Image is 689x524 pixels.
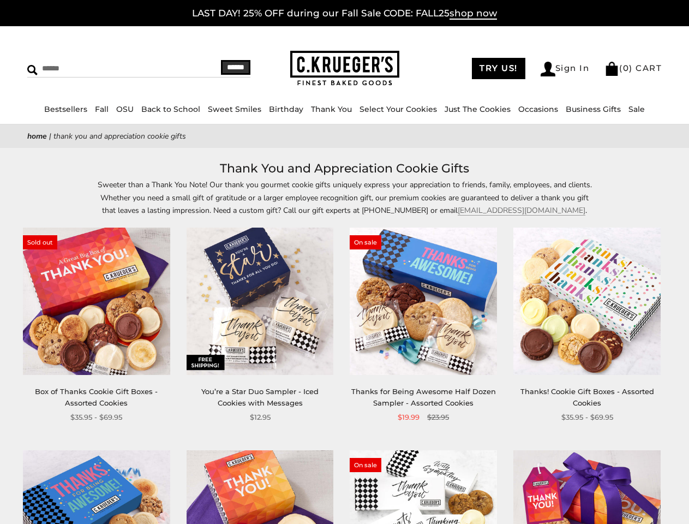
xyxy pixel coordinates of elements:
a: [EMAIL_ADDRESS][DOMAIN_NAME] [458,205,585,216]
a: OSU [116,104,134,114]
a: Just The Cookies [445,104,511,114]
a: Thanks! Cookie Gift Boxes - Assorted Cookies [520,387,654,407]
a: Sweet Smiles [208,104,261,114]
span: shop now [450,8,497,20]
a: LAST DAY! 25% OFF during our Fall Sale CODE: FALL25shop now [192,8,497,20]
nav: breadcrumbs [27,130,662,142]
span: $35.95 - $69.95 [70,412,122,423]
a: (0) CART [604,63,662,73]
a: Select Your Cookies [360,104,437,114]
span: $23.95 [427,412,449,423]
a: Thanks for Being Awesome Half Dozen Sampler - Assorted Cookies [351,387,496,407]
img: Box of Thanks Cookie Gift Boxes - Assorted Cookies [23,228,170,375]
a: Bestsellers [44,104,87,114]
a: Birthday [269,104,303,114]
iframe: Sign Up via Text for Offers [9,483,113,515]
a: Box of Thanks Cookie Gift Boxes - Assorted Cookies [35,387,158,407]
span: | [49,131,51,141]
span: On sale [350,235,381,249]
a: Home [27,131,47,141]
span: Thank You and Appreciation Cookie Gifts [53,131,186,141]
p: Sweeter than a Thank You Note! Our thank you gourmet cookie gifts uniquely express your appreciat... [94,178,596,216]
img: Thanks for Being Awesome Half Dozen Sampler - Assorted Cookies [350,228,497,375]
img: Account [541,62,555,76]
span: On sale [350,458,381,472]
a: Back to School [141,104,200,114]
a: Occasions [518,104,558,114]
span: $19.99 [398,412,420,423]
a: Sale [628,104,645,114]
a: Thank You [311,104,352,114]
img: Thanks! Cookie Gift Boxes - Assorted Cookies [513,228,661,375]
img: Bag [604,62,619,76]
a: You’re a Star Duo Sampler - Iced Cookies with Messages [201,387,319,407]
h1: Thank You and Appreciation Cookie Gifts [44,159,645,178]
img: You’re a Star Duo Sampler - Iced Cookies with Messages [187,228,334,375]
img: C.KRUEGER'S [290,51,399,86]
a: TRY US! [472,58,525,79]
span: $12.95 [250,412,271,423]
a: Sign In [541,62,590,76]
a: Fall [95,104,109,114]
span: 0 [623,63,630,73]
input: Search [27,60,172,77]
span: $35.95 - $69.95 [561,412,613,423]
span: Sold out [23,235,57,249]
img: Search [27,65,38,75]
a: Business Gifts [566,104,621,114]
